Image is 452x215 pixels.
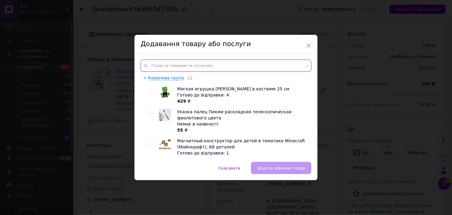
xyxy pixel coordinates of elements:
img: Магнитный конструктор для детей в тематике Minecraft (Майнкрафт), 68 деталей [159,138,171,150]
span: Указка палец Пикми раскладная телескопическая фиолетового цвета [177,109,292,120]
b: 429 [177,99,186,104]
span: Магнитный конструктор для детей в тематике Minecraft (Майнкрафт), 68 деталей [177,138,305,149]
span: × [306,40,311,51]
div: Додавання товару або послуги [135,35,317,53]
span: Мягкая игрушка [PERSON_NAME] в костюме 25 см [177,86,289,91]
img: Указка палец Пикми раскладная телескопическая фиолетового цвета [159,109,171,121]
div: ₴ [177,127,308,133]
span: Скасувати [218,166,240,170]
div: Немає в наявності [177,121,308,127]
div: ₴ [177,98,308,104]
span: Коренева група [148,75,184,80]
b: 55 [177,128,183,133]
img: Мягкая игрушка Лягушка в костюме 25 см [159,86,171,98]
input: Пошук за товарами та послугами [141,60,311,72]
div: Готово до відправки: 4 [177,92,308,98]
span: 13 [184,76,192,81]
div: Готово до відправки: 1 [177,150,308,156]
button: Скасувати [212,162,246,174]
